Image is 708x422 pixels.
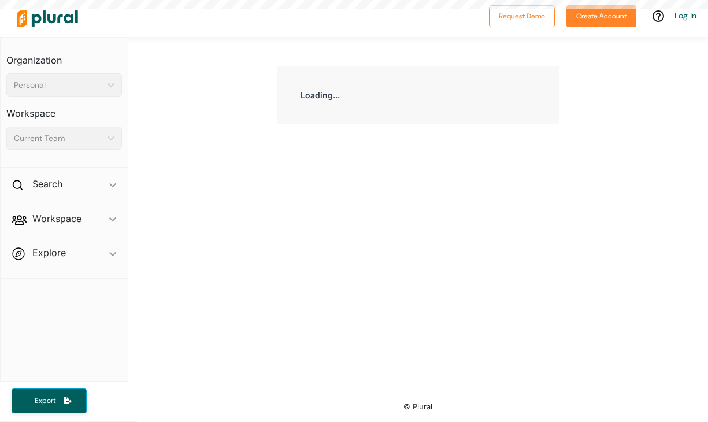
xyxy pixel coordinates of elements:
[489,9,555,21] a: Request Demo
[14,132,103,145] div: Current Team
[674,10,696,21] a: Log In
[6,97,122,122] h3: Workspace
[403,402,432,411] small: © Plural
[14,79,103,91] div: Personal
[566,9,636,21] a: Create Account
[566,5,636,27] button: Create Account
[6,43,122,69] h3: Organization
[12,388,87,413] button: Export
[277,66,559,124] div: Loading...
[27,396,64,406] span: Export
[489,5,555,27] button: Request Demo
[32,177,62,190] h2: Search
